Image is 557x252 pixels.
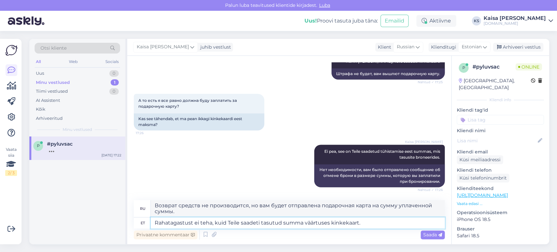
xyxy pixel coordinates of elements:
[111,79,119,86] div: 1
[36,88,68,95] div: Tiimi vestlused
[104,57,120,66] div: Socials
[151,217,445,228] textarea: Rahatagastust ei teha, kuid Teile saadeti tasutud summa väärtuses kinkekaart.
[141,217,145,228] div: et
[137,43,189,51] span: Kaisa [PERSON_NAME]
[36,106,45,113] div: Kõik
[5,44,18,56] img: Askly Logo
[457,167,544,174] p: Kliendi telefon
[134,230,197,239] div: Privaatne kommentaar
[5,170,17,176] div: 2 / 3
[516,63,542,71] span: Online
[484,16,546,21] div: Kaisa [PERSON_NAME]
[136,131,160,135] span: 17:26
[68,57,79,66] div: Web
[457,232,544,239] p: Safari 18.5
[457,107,544,114] p: Kliendi tag'id
[457,216,544,223] p: iPhone OS 18.5
[101,153,121,158] div: [DATE] 17:22
[457,185,544,192] p: Klienditeekond
[151,200,445,217] textarea: Возврат средств не производится, но вам будет отправлена ​​подарочная карта на сумму уплаченной с...
[423,232,442,238] span: Saada
[109,88,119,95] div: 0
[457,137,536,144] input: Lisa nimi
[36,70,44,77] div: Uus
[5,147,17,176] div: Vaata siia
[484,21,546,26] div: [DOMAIN_NAME]
[462,65,465,70] span: p
[457,226,544,232] p: Brauser
[416,15,456,27] div: Aktiivne
[484,16,553,26] a: Kaisa [PERSON_NAME][DOMAIN_NAME]
[397,43,414,51] span: Russian
[428,44,456,51] div: Klienditugi
[375,44,391,51] div: Klient
[380,15,409,27] button: Emailid
[317,2,332,8] span: Luba
[40,45,67,52] span: Otsi kliente
[36,97,60,104] div: AI Assistent
[35,57,42,66] div: All
[63,127,92,133] span: Minu vestlused
[493,43,543,52] div: Arhiveeri vestlus
[324,149,441,160] span: Ei pea, see on Teile saadetud tühistamise eest summas, mis tasusite broneerides.
[462,43,482,51] span: Estonian
[457,127,544,134] p: Kliendi nimi
[418,187,443,192] span: Nähtud ✓ 17:26
[332,68,445,79] div: Штрафа не будет, вам вышлют подарочную карту.
[457,149,544,155] p: Kliendi email
[304,17,378,25] div: Proovi tasuta juba täna:
[36,115,63,122] div: Arhiveeritud
[457,209,544,216] p: Operatsioonisüsteem
[47,141,73,147] span: #pyluvsac
[472,16,481,25] div: KS
[457,174,509,182] div: Küsi telefoninumbrit
[457,201,544,207] p: Vaata edasi ...
[314,164,445,187] div: Нет необходимости, вам было отправлено сообщение об отмене брони в размере суммы, которую вы запл...
[457,155,503,164] div: Küsi meiliaadressi
[418,80,443,85] span: Nähtud ✓ 17:25
[138,98,238,109] span: А то есть я все равно должна буду заплатить за подарочную карту?
[37,143,40,148] span: p
[405,139,443,144] span: Kaisa [PERSON_NAME]
[457,97,544,103] div: Kliendi info
[134,113,264,130] div: Kas see tähendab, et ma pean ikkagi kinkekaardi eest maksma?
[304,18,317,24] b: Uus!
[198,44,231,51] div: juhib vestlust
[459,77,531,91] div: [GEOGRAPHIC_DATA], [GEOGRAPHIC_DATA]
[109,70,119,77] div: 0
[36,79,70,86] div: Minu vestlused
[140,203,146,214] div: ru
[457,192,508,198] a: [URL][DOMAIN_NAME]
[472,63,516,71] div: # pyluvsac
[457,115,544,125] input: Lisa tag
